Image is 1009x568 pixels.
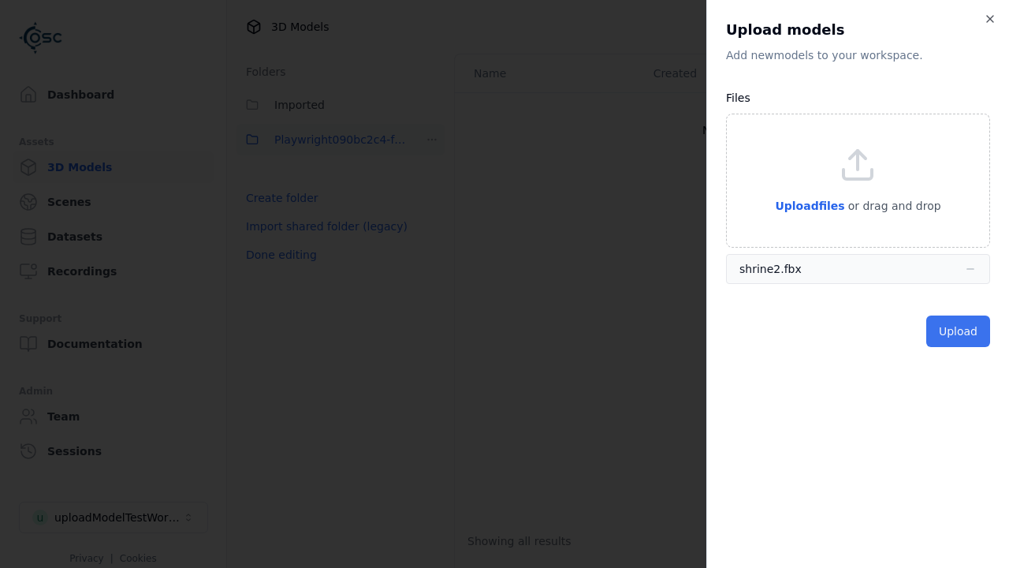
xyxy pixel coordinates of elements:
[926,316,990,347] button: Upload
[739,261,802,277] div: shrine2.fbx
[726,19,990,41] h2: Upload models
[775,200,844,212] span: Upload files
[845,196,941,215] p: or drag and drop
[726,92,750,104] label: Files
[726,47,990,63] p: Add new model s to your workspace.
